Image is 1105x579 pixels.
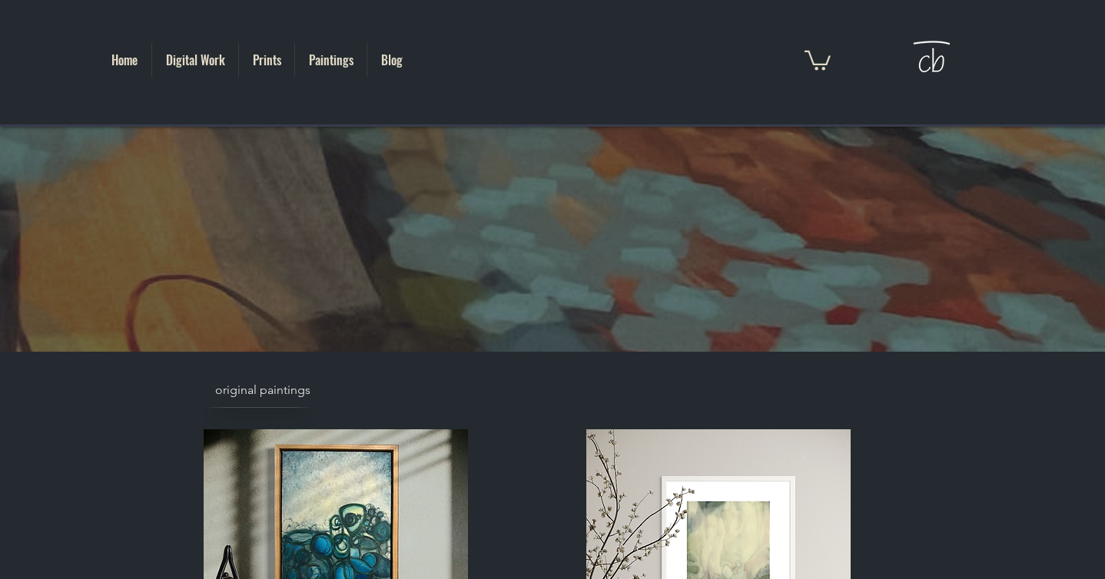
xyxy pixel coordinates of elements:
p: Blog [373,43,410,77]
a: Paintings [295,43,367,77]
img: Cat Brooks Logo [906,31,955,88]
span: original paintings [215,382,310,399]
a: Digital Work [152,43,238,77]
nav: Site [97,43,416,77]
a: original paintings [204,376,363,406]
p: Prints [245,43,289,77]
a: Blog [367,43,416,77]
a: Home [97,43,151,77]
p: Home [104,43,145,77]
p: Paintings [301,43,361,77]
p: Digital Work [158,43,233,77]
a: Prints [239,43,294,77]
